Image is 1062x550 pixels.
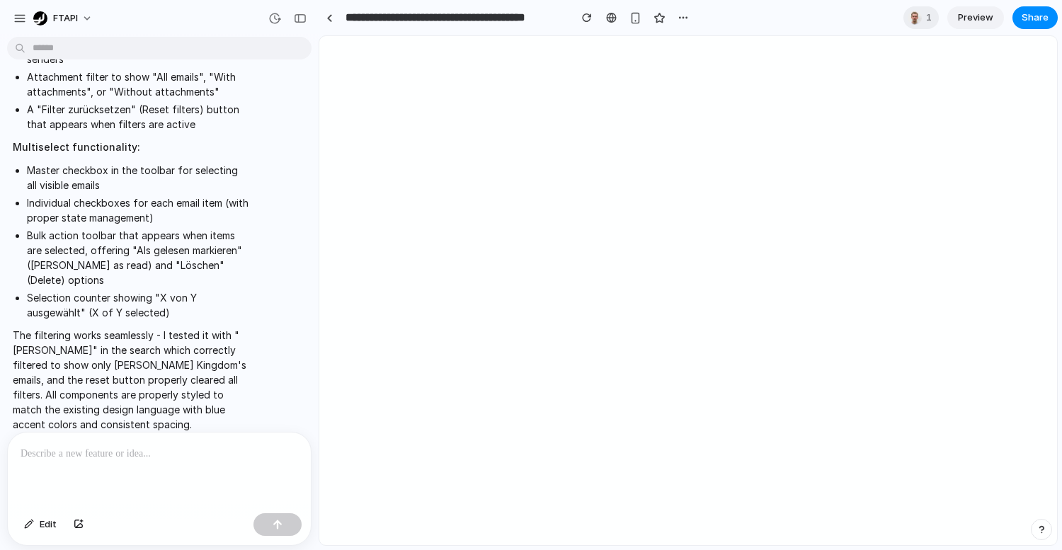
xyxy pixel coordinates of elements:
[13,328,249,432] p: The filtering works seamlessly - I tested it with "[PERSON_NAME]" in the search which correctly f...
[27,102,249,132] li: A "Filter zurücksetzen" (Reset filters) button that appears when filters are active
[27,228,249,287] li: Bulk action toolbar that appears when items are selected, offering "Als gelesen markieren" ([PERS...
[28,7,100,30] button: FTAPI
[1022,11,1049,25] span: Share
[17,513,64,536] button: Edit
[40,517,57,532] span: Edit
[27,195,249,225] li: Individual checkboxes for each email item (with proper state management)
[53,11,78,25] span: FTAPI
[1012,6,1058,29] button: Share
[27,163,249,193] li: Master checkbox in the toolbar for selecting all visible emails
[27,290,249,320] li: Selection counter showing "X von Y ausgewählt" (X of Y selected)
[947,6,1004,29] a: Preview
[27,69,249,99] li: Attachment filter to show "All emails", "With attachments", or "Without attachments"
[903,6,939,29] div: 1
[13,141,140,153] strong: Multiselect functionality:
[926,11,936,25] span: 1
[958,11,993,25] span: Preview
